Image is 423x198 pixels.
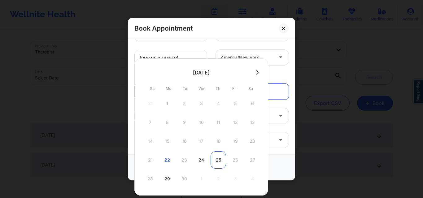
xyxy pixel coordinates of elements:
div: america/new_york [221,49,273,65]
h2: Book Appointment [134,24,193,32]
abbr: Monday [166,86,171,91]
abbr: Saturday [248,86,253,91]
div: Mon Sep 29 2025 [159,170,175,187]
div: Thu Sep 25 2025 [211,151,226,169]
abbr: Sunday [150,86,155,91]
input: Patient's Phone Number [134,49,207,67]
div: Wed Sep 24 2025 [194,151,209,169]
abbr: Wednesday [198,86,204,91]
abbr: Tuesday [183,86,187,91]
div: [DATE] [193,70,210,76]
div: Appointment information: [130,73,293,79]
abbr: Friday [232,86,236,91]
div: [US_STATE] [221,25,273,41]
abbr: Thursday [216,86,220,91]
div: Mon Sep 22 2025 [159,151,175,169]
div: [GEOGRAPHIC_DATA] [139,25,192,41]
